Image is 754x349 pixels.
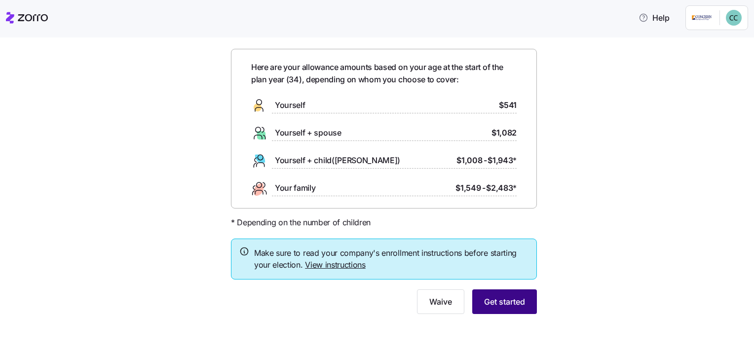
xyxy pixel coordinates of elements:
[692,12,712,24] img: Employer logo
[231,216,371,229] span: * Depending on the number of children
[456,154,482,167] span: $1,008
[482,182,486,194] span: -
[484,154,487,167] span: -
[499,99,517,111] span: $541
[251,61,517,86] span: Here are your allowance amounts based on your age at the start of the plan year ( 34 ), depending...
[254,247,528,272] span: Make sure to read your company's enrollment instructions before starting your election.
[639,12,670,24] span: Help
[275,154,400,167] span: Yourself + child([PERSON_NAME])
[417,289,464,314] button: Waive
[484,296,525,308] span: Get started
[631,8,678,28] button: Help
[472,289,537,314] button: Get started
[486,182,517,194] span: $2,483
[488,154,517,167] span: $1,943
[429,296,452,308] span: Waive
[726,10,742,26] img: 1152339cb4277fe5907f77a12992cb10
[275,182,315,194] span: Your family
[275,127,341,139] span: Yourself + spouse
[491,127,517,139] span: $1,082
[305,260,366,270] a: View instructions
[275,99,305,111] span: Yourself
[455,182,481,194] span: $1,549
